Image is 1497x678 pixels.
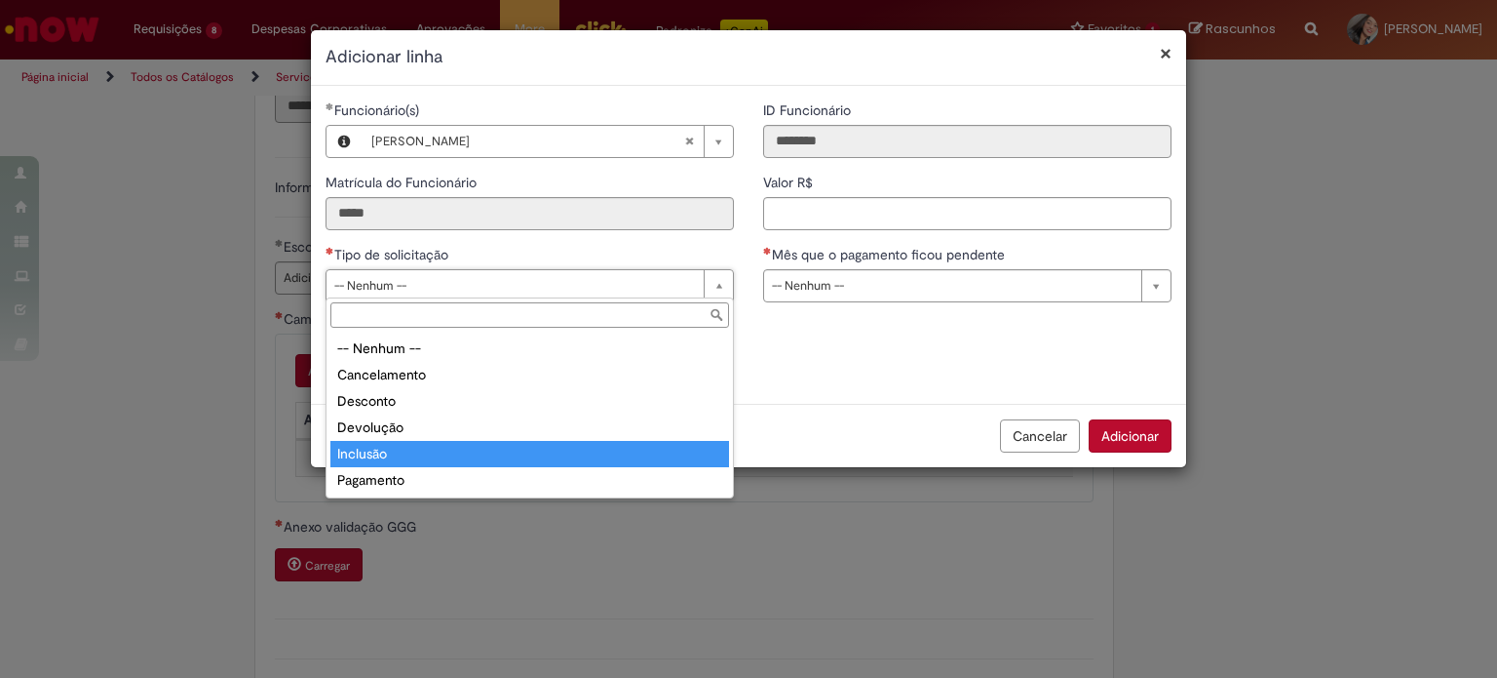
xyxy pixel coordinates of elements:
[330,415,729,441] div: Devolução
[330,467,729,494] div: Pagamento
[330,441,729,467] div: Inclusão
[330,388,729,415] div: Desconto
[326,332,733,498] ul: Tipo de solicitação
[330,336,729,362] div: -- Nenhum --
[330,362,729,388] div: Cancelamento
